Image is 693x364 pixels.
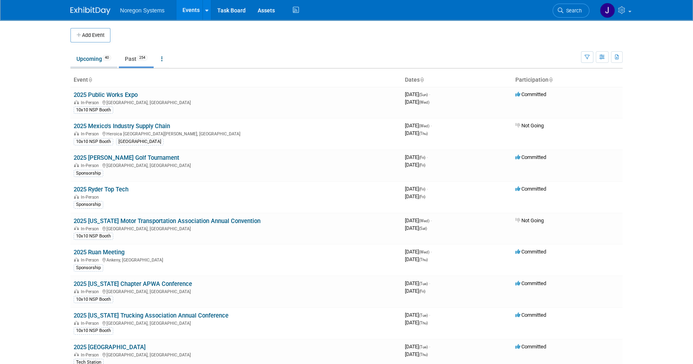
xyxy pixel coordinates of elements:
a: Sort by Participation Type [549,76,553,83]
a: Upcoming40 [70,51,117,66]
div: 10x10 NSP Booth [74,296,113,303]
span: (Fri) [419,163,425,167]
div: [GEOGRAPHIC_DATA], [GEOGRAPHIC_DATA] [74,225,399,231]
span: (Wed) [419,219,429,223]
span: [DATE] [405,344,430,350]
div: Ankeny, [GEOGRAPHIC_DATA] [74,256,399,263]
span: (Fri) [419,155,425,160]
span: [DATE] [405,280,430,286]
img: In-Person Event [74,163,79,167]
span: [DATE] [405,320,428,326]
span: Search [563,8,582,14]
span: Not Going [515,123,544,129]
img: ExhibitDay [70,7,110,15]
span: In-Person [81,226,101,231]
span: [DATE] [405,186,428,192]
span: (Tue) [419,345,428,349]
span: - [431,249,432,255]
span: - [429,344,430,350]
div: [GEOGRAPHIC_DATA], [GEOGRAPHIC_DATA] [74,351,399,358]
div: Heroica [GEOGRAPHIC_DATA][PERSON_NAME], [GEOGRAPHIC_DATA] [74,130,399,137]
span: [DATE] [405,154,428,160]
span: [DATE] [405,256,428,262]
img: In-Person Event [74,257,79,261]
span: In-Person [81,289,101,294]
span: - [427,154,428,160]
span: - [429,280,430,286]
span: - [431,123,432,129]
a: 2025 [US_STATE] Motor Transportation Association Annual Convention [74,217,260,225]
span: In-Person [81,163,101,168]
span: (Sat) [419,226,427,231]
span: - [427,186,428,192]
span: (Thu) [419,352,428,357]
img: In-Person Event [74,100,79,104]
span: - [429,312,430,318]
span: (Tue) [419,282,428,286]
span: (Sun) [419,93,428,97]
span: - [431,217,432,223]
span: (Fri) [419,195,425,199]
span: (Thu) [419,321,428,325]
span: (Thu) [419,257,428,262]
div: [GEOGRAPHIC_DATA], [GEOGRAPHIC_DATA] [74,162,399,168]
span: [DATE] [405,130,428,136]
span: (Wed) [419,124,429,128]
img: In-Person Event [74,321,79,325]
span: Committed [515,186,546,192]
span: Committed [515,280,546,286]
img: In-Person Event [74,289,79,293]
a: 2025 [GEOGRAPHIC_DATA] [74,344,146,351]
button: Add Event [70,28,110,42]
span: (Tue) [419,313,428,318]
img: In-Person Event [74,226,79,230]
span: 40 [102,55,111,61]
span: 254 [137,55,148,61]
img: Johana Gil [600,3,615,18]
span: In-Person [81,257,101,263]
span: Committed [515,154,546,160]
a: 2025 Mexico's Industry Supply Chain [74,123,170,130]
th: Dates [402,73,512,87]
span: [DATE] [405,99,429,105]
div: Sponsorship [74,170,103,177]
img: In-Person Event [74,131,79,135]
div: [GEOGRAPHIC_DATA], [GEOGRAPHIC_DATA] [74,288,399,294]
th: Participation [512,73,623,87]
img: In-Person Event [74,352,79,356]
div: 10x10 NSP Booth [74,233,113,240]
span: Noregon Systems [120,7,164,14]
span: [DATE] [405,123,432,129]
img: In-Person Event [74,195,79,199]
span: [DATE] [405,91,430,97]
span: Committed [515,312,546,318]
span: In-Person [81,100,101,105]
a: Search [553,4,589,18]
div: 10x10 NSP Booth [74,327,113,334]
span: (Wed) [419,250,429,254]
a: 2025 [US_STATE] Trucking Association Annual Conference [74,312,228,319]
a: 2025 Ruan Meeting [74,249,124,256]
a: 2025 Public Works Expo [74,91,138,99]
span: (Fri) [419,187,425,191]
a: 2025 [US_STATE] Chapter APWA Conference [74,280,192,288]
span: In-Person [81,352,101,358]
a: 2025 [PERSON_NAME] Golf Tournament [74,154,179,161]
div: 10x10 NSP Booth [74,138,113,145]
span: Committed [515,344,546,350]
span: Committed [515,91,546,97]
a: Sort by Event Name [88,76,92,83]
span: In-Person [81,195,101,200]
span: (Thu) [419,131,428,136]
div: Sponsorship [74,201,103,208]
th: Event [70,73,402,87]
a: Past254 [119,51,154,66]
span: In-Person [81,131,101,137]
span: [DATE] [405,225,427,231]
span: [DATE] [405,288,425,294]
span: - [429,91,430,97]
span: Not Going [515,217,544,223]
div: 10x10 NSP Booth [74,107,113,114]
div: [GEOGRAPHIC_DATA], [GEOGRAPHIC_DATA] [74,99,399,105]
a: Sort by Start Date [420,76,424,83]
